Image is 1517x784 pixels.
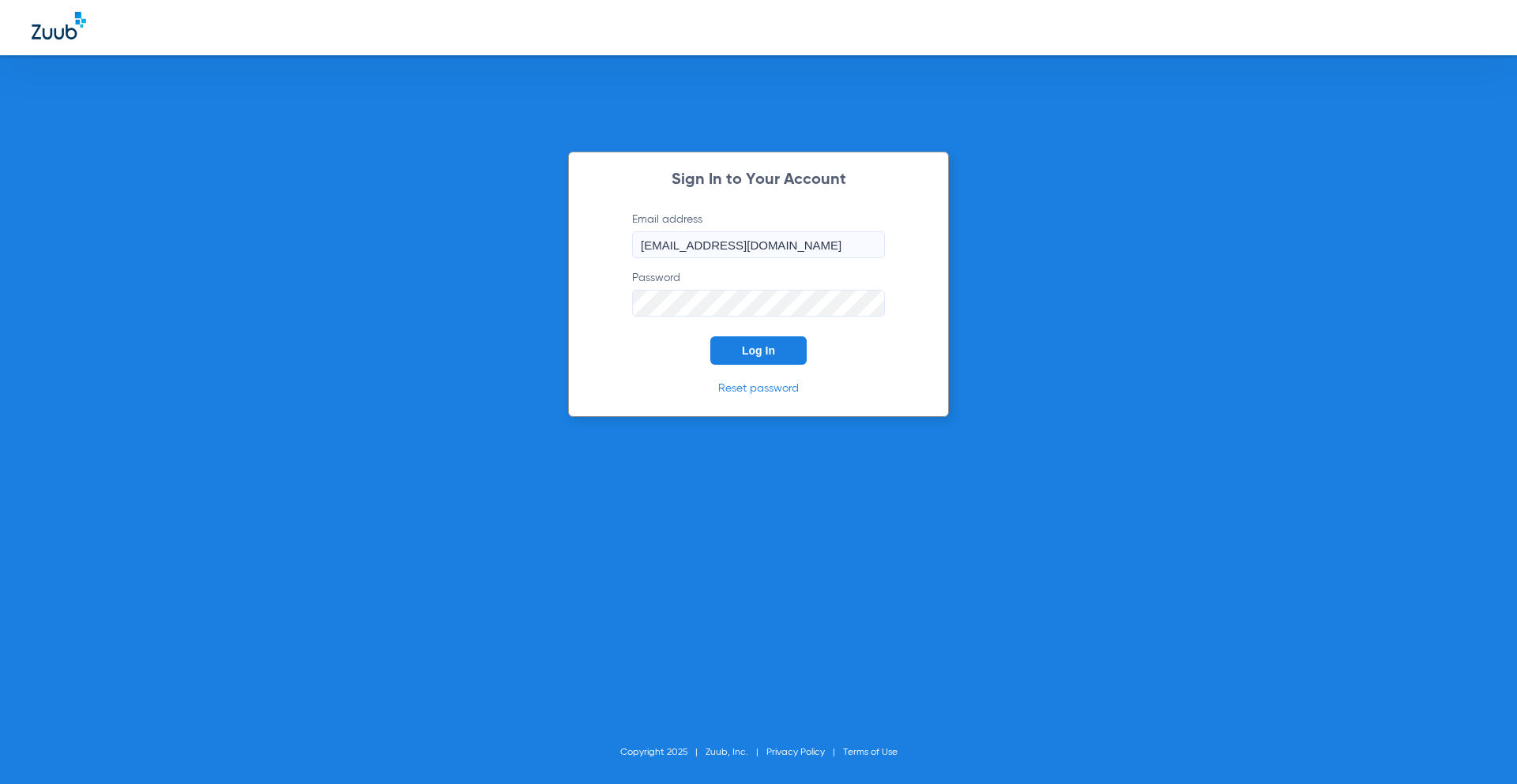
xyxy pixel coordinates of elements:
a: Privacy Policy [766,748,825,757]
li: Zuub, Inc. [706,745,766,760]
span: Log In [742,344,775,357]
input: Password [632,290,885,317]
label: Email address [632,212,885,258]
h2: Sign In to Your Account [608,172,909,188]
a: Reset password [718,383,799,394]
img: Zuub Logo [32,12,86,39]
button: Log In [710,336,807,365]
label: Password [632,270,885,317]
li: Copyright 2025 [620,745,706,760]
a: Terms of Use [843,748,898,757]
input: Email address [632,231,885,258]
